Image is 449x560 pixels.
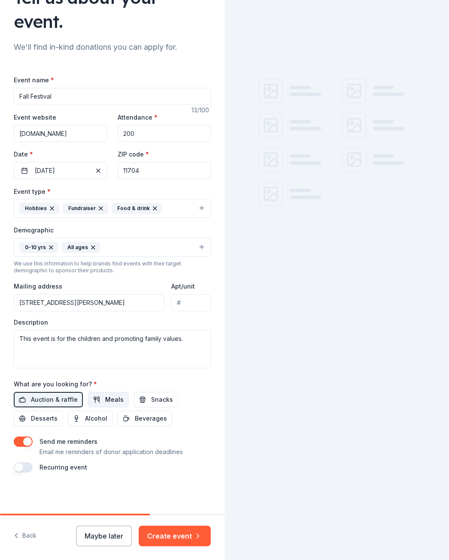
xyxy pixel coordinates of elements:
[31,394,78,405] span: Auction & raffle
[14,125,107,142] input: https://www...
[14,199,211,218] button: HobbiesFundraiserFood & drink
[19,242,58,253] div: 0-10 yrs
[31,413,58,424] span: Desserts
[191,105,211,115] div: 13 /100
[14,238,211,257] button: 0-10 yrsAll ages
[118,125,211,142] input: 20
[118,150,149,159] label: ZIP code
[14,380,97,388] label: What are you looking for?
[14,282,62,291] label: Mailing address
[139,526,211,546] button: Create event
[118,162,211,179] input: 12345 (U.S. only)
[112,203,162,214] div: Food & drink
[118,411,172,426] button: Beverages
[39,464,87,471] label: Recurring event
[68,411,112,426] button: Alcohol
[118,113,158,122] label: Attendance
[76,526,132,546] button: Maybe later
[14,260,211,274] div: We use this information to help brands find events with their target demographic to sponsor their...
[135,413,167,424] span: Beverages
[14,187,51,196] label: Event type
[39,438,97,445] label: Send me reminders
[62,242,100,253] div: All ages
[14,294,164,311] input: Enter a US address
[151,394,173,405] span: Snacks
[14,411,63,426] button: Desserts
[14,150,107,159] label: Date
[105,394,124,405] span: Meals
[39,447,183,457] p: Email me reminders of donor application deadlines
[171,282,195,291] label: Apt/unit
[14,76,54,84] label: Event name
[171,294,211,311] input: #
[14,113,56,122] label: Event website
[14,527,36,545] button: Back
[14,162,107,179] button: [DATE]
[134,392,178,407] button: Snacks
[14,392,83,407] button: Auction & raffle
[63,203,108,214] div: Fundraiser
[14,318,48,327] label: Description
[88,392,129,407] button: Meals
[85,413,107,424] span: Alcohol
[14,330,211,368] textarea: This event is for the children and promoting family values.
[14,40,211,54] div: We'll find in-kind donations you can apply for.
[19,203,59,214] div: Hobbies
[14,88,211,105] input: Spring Fundraiser
[14,226,54,235] label: Demographic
